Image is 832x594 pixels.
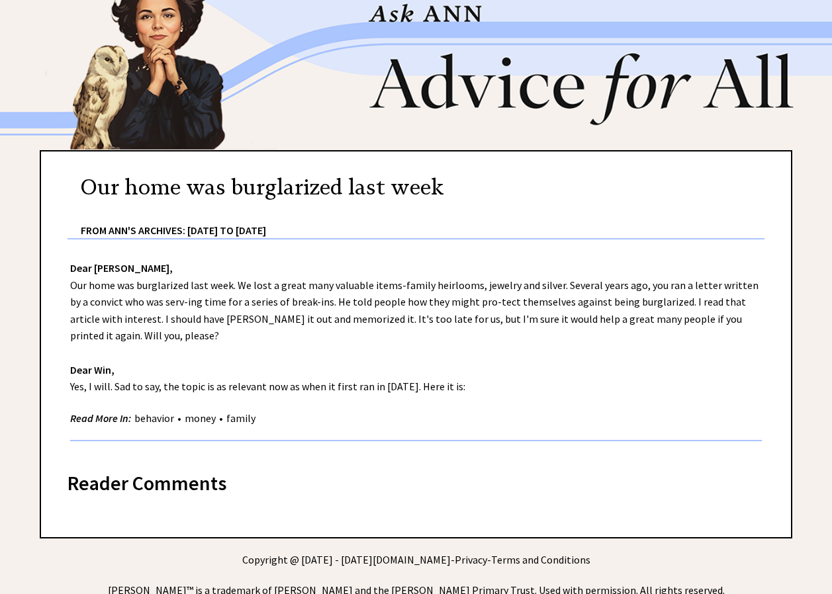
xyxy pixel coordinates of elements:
[181,411,219,425] a: money
[81,203,764,238] div: From Ann's Archives: [DATE] to [DATE]
[455,553,487,566] a: Privacy
[70,411,131,425] strong: Read More In:
[81,171,443,203] h2: Our home was burglarized last week
[70,410,259,427] div: • •
[491,553,590,566] a: Terms and Conditions
[68,469,764,490] div: Reader Comments
[70,363,115,376] strong: Dear Win,
[131,411,177,425] a: behavior
[373,553,451,566] a: [DOMAIN_NAME]
[41,239,791,454] div: Our home was burglarized last week. We lost a great many valuable items-family heirlooms, jewelry...
[70,261,173,275] strong: Dear [PERSON_NAME],
[223,411,259,425] a: family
